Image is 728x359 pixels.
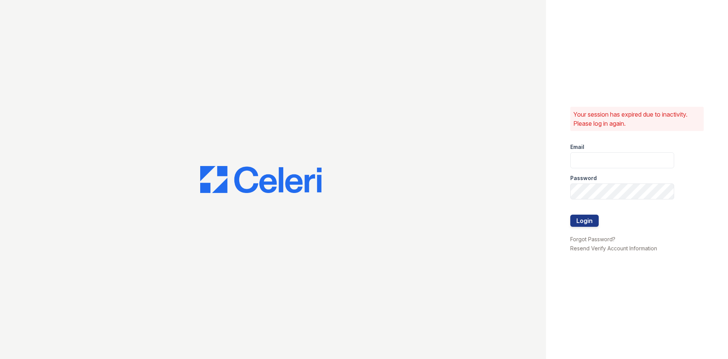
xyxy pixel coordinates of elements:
[570,174,597,182] label: Password
[570,215,599,227] button: Login
[570,245,657,251] a: Resend Verify Account Information
[570,236,615,242] a: Forgot Password?
[570,143,584,151] label: Email
[573,110,701,128] p: Your session has expired due to inactivity. Please log in again.
[200,166,322,193] img: CE_Logo_Blue-a8612792a0a2168367f1c8372b55b34899dd931a85d93a1a3d3e32e68fde9ad4.png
